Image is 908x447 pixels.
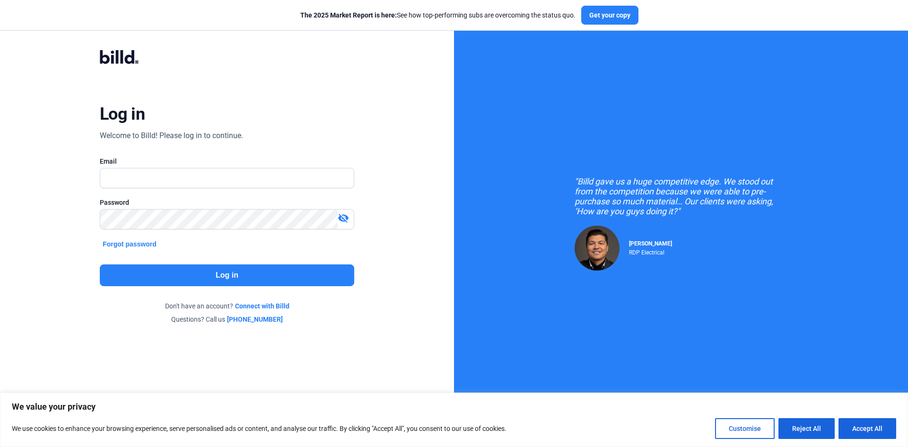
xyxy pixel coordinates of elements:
p: We value your privacy [12,401,896,412]
div: Welcome to Billd! Please log in to continue. [100,130,243,141]
button: Forgot password [100,239,159,249]
button: Accept All [838,418,896,439]
div: See how top-performing subs are overcoming the status quo. [300,10,576,20]
button: Log in [100,264,354,286]
div: Password [100,198,354,207]
span: The 2025 Market Report is here: [300,11,397,19]
div: Don't have an account? [100,301,354,311]
a: [PHONE_NUMBER] [227,315,283,324]
button: Get your copy [581,6,638,25]
span: [PERSON_NAME] [629,240,672,247]
button: Reject All [778,418,835,439]
p: We use cookies to enhance your browsing experience, serve personalised ads or content, and analys... [12,423,506,434]
img: Raul Pacheco [575,226,620,271]
div: RDP Electrical [629,247,672,256]
a: Connect with Billd [235,301,289,311]
mat-icon: visibility_off [338,212,349,224]
div: Log in [100,104,145,124]
button: Customise [715,418,775,439]
div: Email [100,157,354,166]
div: Questions? Call us [100,315,354,324]
div: "Billd gave us a huge competitive edge. We stood out from the competition because we were able to... [575,176,787,216]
